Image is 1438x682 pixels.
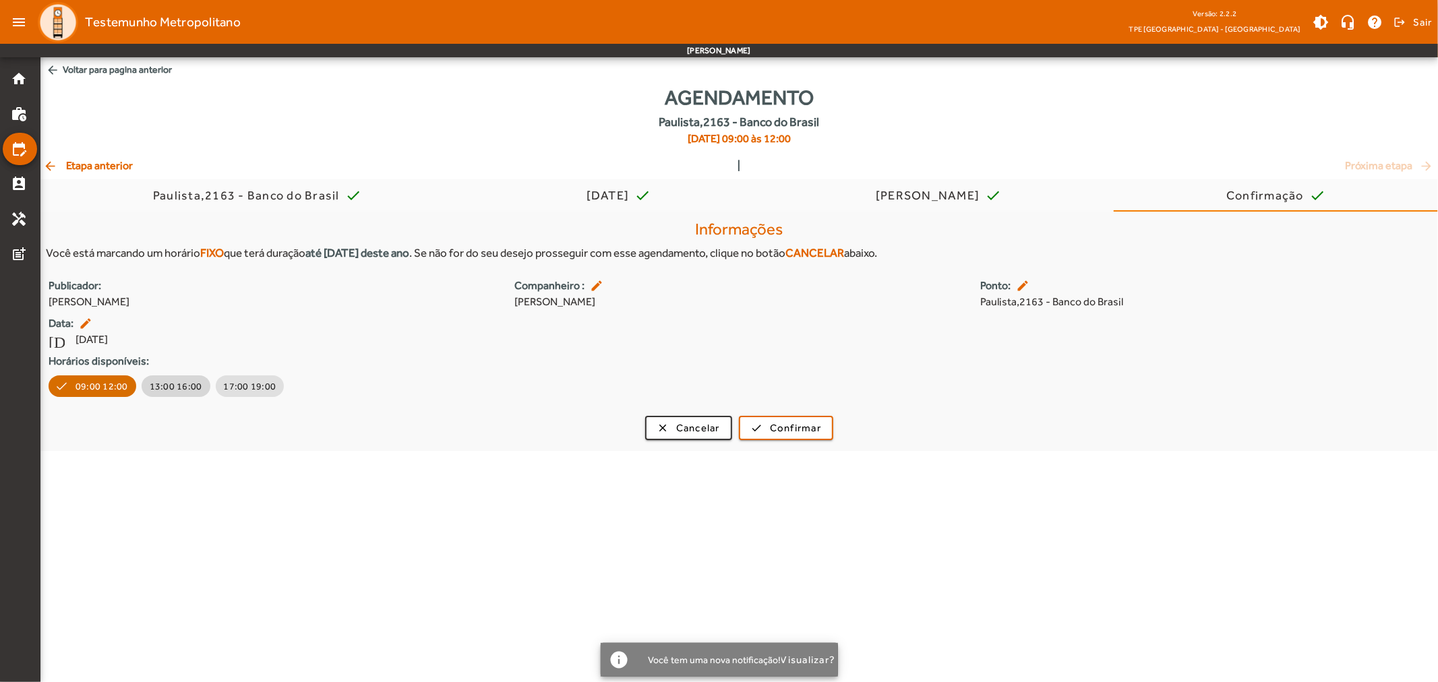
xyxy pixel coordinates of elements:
[11,211,27,227] mat-icon: handyman
[609,650,629,670] mat-icon: info
[770,421,821,436] span: Confirmar
[980,294,1313,310] span: Paulista,2163 - Banco do Brasil
[49,353,1430,369] strong: Horários disponíveis:
[49,294,498,310] span: [PERSON_NAME]
[49,315,73,332] strong: Data:
[781,654,835,666] button: Visualizar?
[46,63,59,77] mat-icon: arrow_back
[645,416,732,440] button: Cancelar
[1413,11,1433,33] span: Sair
[85,11,241,33] span: Testemunho Metropolitano
[876,189,985,202] div: [PERSON_NAME]
[638,650,781,669] div: Você tem uma nova notificação!
[150,379,202,393] span: 13:00 16:00
[514,294,964,310] span: [PERSON_NAME]
[1309,187,1325,204] mat-icon: check
[676,421,720,436] span: Cancelar
[738,158,740,174] span: |
[5,9,32,36] mat-icon: menu
[79,317,95,330] mat-icon: edit
[345,187,361,204] mat-icon: check
[224,379,276,393] span: 17:00 19:00
[634,187,651,204] mat-icon: check
[659,113,820,131] span: Paulista,2163 - Banco do Brasil
[1016,279,1032,292] mat-icon: edit
[49,278,498,294] strong: Publicador:
[665,82,814,113] span: Agendamento
[11,106,27,122] mat-icon: work_history
[32,2,241,42] a: Testemunho Metropolitano
[985,187,1001,204] mat-icon: check
[153,189,345,202] div: Paulista,2163 - Banco do Brasil
[659,131,820,147] span: [DATE] 09:00 às 12:00
[46,220,1433,239] h4: Informações
[11,246,27,262] mat-icon: post_add
[43,158,133,174] span: Etapa anterior
[76,379,128,393] span: 09:00 12:00
[514,278,585,294] strong: Companheiro :
[11,141,27,157] mat-icon: edit_calendar
[38,2,78,42] img: Logo TPE
[46,245,1433,262] div: Você está marcando um horário que terá duração . Se não for do seu desejo prosseguir com esse age...
[49,332,65,348] mat-icon: [DATE]
[781,654,836,666] span: Visualizar?
[980,278,1011,294] strong: Ponto:
[11,71,27,87] mat-icon: home
[587,189,635,202] div: [DATE]
[1129,5,1300,22] div: Versão: 2.2.2
[43,159,59,173] mat-icon: arrow_back
[76,332,108,348] span: [DATE]
[739,416,833,440] button: Confirmar
[11,176,27,192] mat-icon: perm_contact_calendar
[305,246,409,259] strong: até [DATE] deste ano
[1226,189,1309,202] div: Confirmação
[200,246,224,259] strong: FIXO
[1129,22,1300,36] span: TPE [GEOGRAPHIC_DATA] - [GEOGRAPHIC_DATA]
[40,57,1438,82] span: Voltar para pagina anterior
[1391,12,1433,32] button: Sair
[590,279,606,292] mat-icon: edit
[785,246,844,259] strong: CANCELAR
